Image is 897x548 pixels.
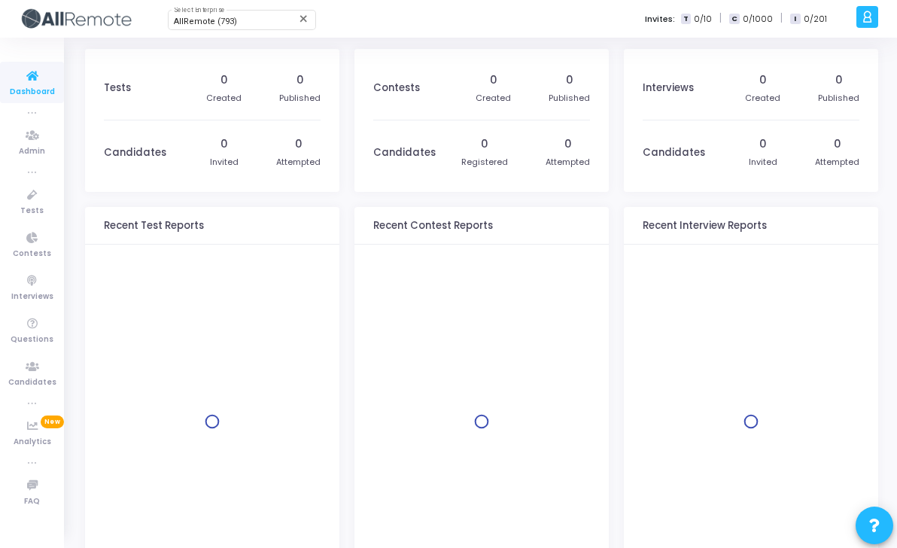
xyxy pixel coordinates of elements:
[729,14,739,25] span: C
[295,136,303,152] div: 0
[104,82,131,94] h3: Tests
[373,220,493,232] h3: Recent Contest Reports
[19,145,45,158] span: Admin
[643,147,705,159] h3: Candidates
[745,92,780,105] div: Created
[804,13,827,26] span: 0/201
[206,92,242,105] div: Created
[210,156,239,169] div: Invited
[298,13,310,25] mat-icon: Clear
[546,156,590,169] div: Attempted
[373,147,436,159] h3: Candidates
[643,220,767,232] h3: Recent Interview Reports
[11,333,53,346] span: Questions
[759,136,767,152] div: 0
[643,82,694,94] h3: Interviews
[8,376,56,389] span: Candidates
[645,13,675,26] label: Invites:
[13,248,51,260] span: Contests
[19,4,132,34] img: logo
[14,436,51,449] span: Analytics
[296,72,304,88] div: 0
[759,72,767,88] div: 0
[373,82,420,94] h3: Contests
[719,11,722,26] span: |
[743,13,773,26] span: 0/1000
[834,136,841,152] div: 0
[104,147,166,159] h3: Candidates
[279,92,321,105] div: Published
[790,14,800,25] span: I
[564,136,572,152] div: 0
[549,92,590,105] div: Published
[220,136,228,152] div: 0
[20,205,44,218] span: Tests
[104,220,204,232] h3: Recent Test Reports
[276,156,321,169] div: Attempted
[681,14,691,25] span: T
[481,136,488,152] div: 0
[24,495,40,508] span: FAQ
[490,72,497,88] div: 0
[41,416,64,428] span: New
[694,13,712,26] span: 0/10
[476,92,511,105] div: Created
[10,86,55,99] span: Dashboard
[818,92,859,105] div: Published
[815,156,859,169] div: Attempted
[566,72,573,88] div: 0
[220,72,228,88] div: 0
[461,156,508,169] div: Registered
[11,291,53,303] span: Interviews
[174,17,237,26] span: AllRemote (793)
[835,72,843,88] div: 0
[749,156,777,169] div: Invited
[780,11,783,26] span: |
